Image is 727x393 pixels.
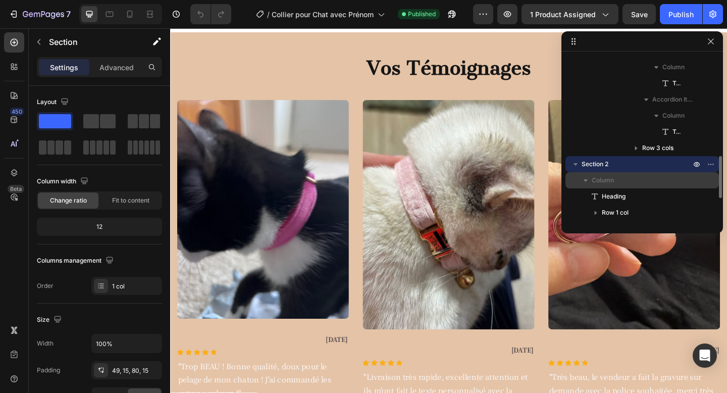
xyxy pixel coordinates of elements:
[622,4,656,24] button: Save
[49,36,132,48] p: Section
[39,220,160,234] div: 12
[37,175,90,188] div: Column width
[582,159,608,169] span: Section 2
[8,78,194,316] img: Un chat noir et blanc avec un collier en velours couleur rose
[37,366,60,375] div: Padding
[170,28,727,393] iframe: Design area
[126,60,154,66] div: Mots-clés
[530,9,596,20] span: 1 product assigned
[28,16,49,24] div: v 4.0.25
[411,78,598,327] img: Un collier en velours rose personnalisé avec le prénom du chat
[10,108,24,116] div: 450
[668,9,694,20] div: Publish
[112,366,160,375] div: 49, 15, 80, 15
[412,345,597,356] p: [DATE]
[16,16,24,24] img: logo_orange.svg
[37,313,64,327] div: Size
[8,185,24,193] div: Beta
[37,281,54,290] div: Order
[8,29,598,58] h2: Vos Témoignages
[693,343,717,368] div: Open Intercom Messenger
[672,127,681,137] span: Text Block
[92,334,162,353] input: Auto
[9,333,193,344] p: [DATE]
[522,4,618,24] button: 1 product assigned
[631,10,648,19] span: Save
[602,191,626,202] span: Heading
[267,9,270,20] span: /
[26,26,114,34] div: Domaine: [DOMAIN_NAME]
[41,59,49,67] img: tab_domain_overview_orange.svg
[592,175,614,185] span: Column
[211,345,395,356] p: [DATE]
[37,254,116,268] div: Columns management
[52,60,78,66] div: Domaine
[4,4,75,24] button: 7
[408,10,436,19] span: Published
[50,196,87,205] span: Change ratio
[660,4,702,24] button: Publish
[99,62,134,73] p: Advanced
[50,62,78,73] p: Settings
[115,59,123,67] img: tab_keywords_by_traffic_grey.svg
[642,143,673,153] span: Row 3 cols
[602,208,629,218] span: Row 1 col
[112,196,149,205] span: Fit to content
[112,282,160,291] div: 1 col
[16,26,24,34] img: website_grey.svg
[37,339,54,348] div: Width
[272,9,374,20] span: Collier pour Chat avec Prénom
[210,78,396,327] img: Un chat blanc avec un collier rose personnalisable équipé d'une clochette
[672,78,681,88] span: Text Block
[37,95,71,109] div: Layout
[662,111,685,121] span: Column
[652,94,693,105] span: Accordion Item
[190,4,231,24] div: Undo/Redo
[662,62,685,72] span: Column
[66,8,71,20] p: 7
